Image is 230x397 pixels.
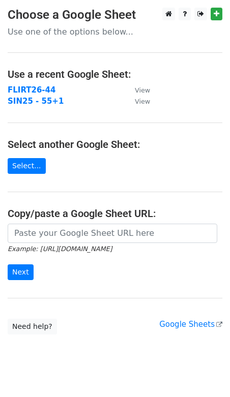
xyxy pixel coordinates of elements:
h4: Select another Google Sheet: [8,138,222,150]
a: View [125,85,150,95]
small: View [135,98,150,105]
input: Next [8,264,34,280]
a: Need help? [8,319,57,334]
h4: Copy/paste a Google Sheet URL: [8,207,222,220]
h4: Use a recent Google Sheet: [8,68,222,80]
a: Google Sheets [159,320,222,329]
h3: Choose a Google Sheet [8,8,222,22]
a: SIN25 - 55+1 [8,97,64,106]
a: FLIRT26-44 [8,85,55,95]
p: Use one of the options below... [8,26,222,37]
a: Select... [8,158,46,174]
small: View [135,86,150,94]
input: Paste your Google Sheet URL here [8,224,217,243]
a: View [125,97,150,106]
small: Example: [URL][DOMAIN_NAME] [8,245,112,253]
